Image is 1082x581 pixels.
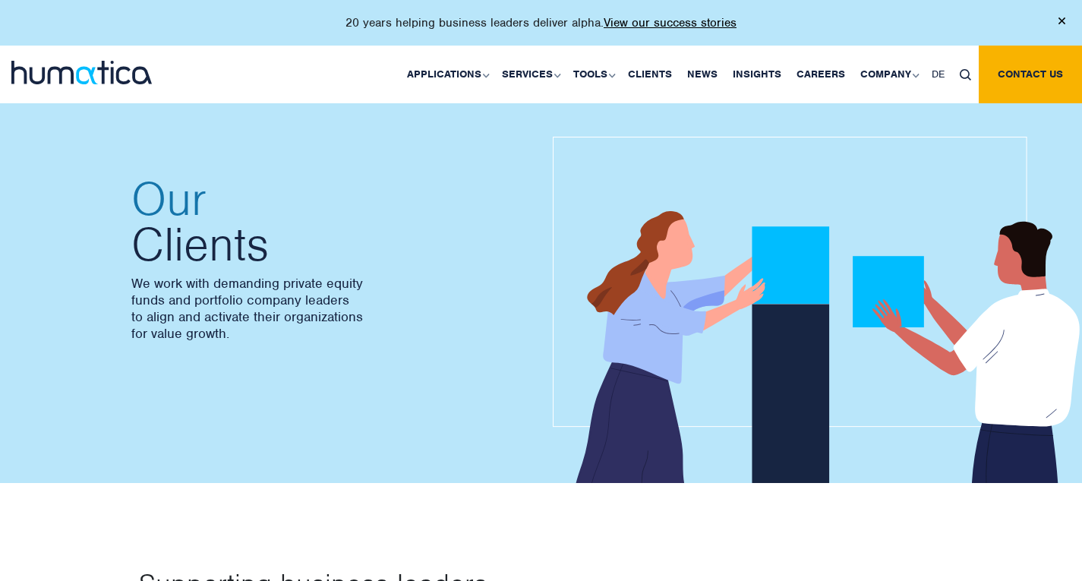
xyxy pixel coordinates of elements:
[566,46,620,103] a: Tools
[932,68,945,81] span: DE
[853,46,924,103] a: Company
[131,275,526,342] p: We work with demanding private equity funds and portfolio company leaders to align and activate t...
[979,46,1082,103] a: Contact us
[789,46,853,103] a: Careers
[11,61,152,84] img: logo
[131,176,526,267] h2: Clients
[924,46,952,103] a: DE
[960,69,971,81] img: search_icon
[725,46,789,103] a: Insights
[620,46,680,103] a: Clients
[345,15,737,30] p: 20 years helping business leaders deliver alpha.
[399,46,494,103] a: Applications
[494,46,566,103] a: Services
[604,15,737,30] a: View our success stories
[131,176,526,222] span: Our
[680,46,725,103] a: News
